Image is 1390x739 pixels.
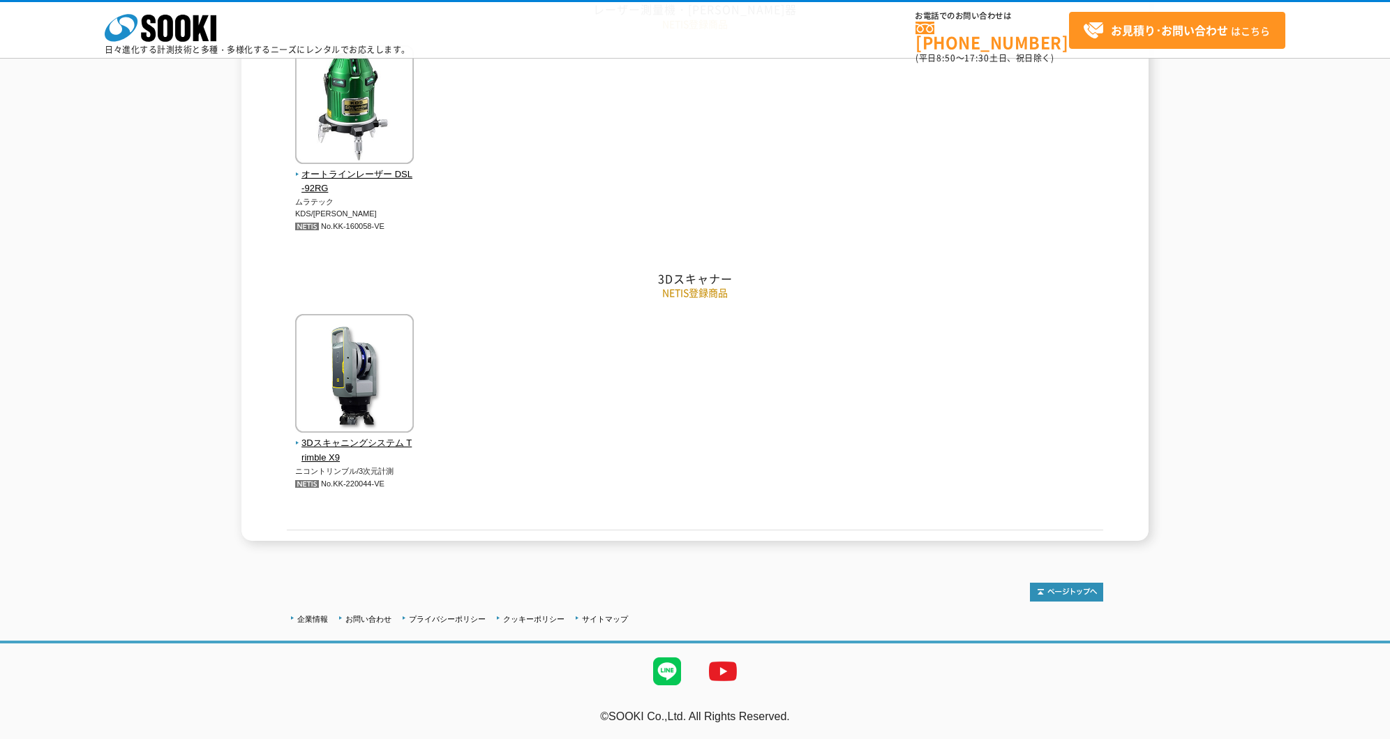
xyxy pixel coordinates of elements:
span: (平日 ～ 土日、祝日除く) [916,52,1054,64]
h2: 3Dスキャナー [287,271,1103,286]
img: オートラインレーザー DSL-92RG [295,45,414,167]
a: クッキーポリシー [503,615,565,623]
a: お問い合わせ [345,615,391,623]
a: 企業情報 [297,615,328,623]
span: 8:50 [936,52,956,64]
a: [PHONE_NUMBER] [916,22,1069,50]
a: サイトマップ [582,615,628,623]
p: 日々進化する計測技術と多種・多様化するニーズにレンタルでお応えします。 [105,45,410,54]
a: テストMail [1336,725,1390,737]
span: 17:30 [964,52,989,64]
span: はこちら [1083,20,1270,41]
p: ニコントリンブル/3次元計測 [295,465,414,477]
img: LINE [639,643,695,699]
p: No.KK-220044-VE [295,477,414,491]
a: お見積り･お問い合わせはこちら [1069,12,1285,49]
span: 3Dスキャニングシステム Trimble X9 [295,436,414,465]
strong: お見積り･お問い合わせ [1111,22,1228,38]
span: お電話でのお問い合わせは [916,12,1069,20]
img: 3Dスキャニングシステム Trimble X9 [295,314,414,436]
a: プライバシーポリシー [409,615,486,623]
span: オートラインレーザー DSL-92RG [295,167,414,197]
a: 3Dスキャニングシステム Trimble X9 [295,423,414,465]
p: No.KK-160058-VE [295,219,414,234]
a: オートラインレーザー DSL-92RG [295,154,414,196]
img: YouTube [695,643,751,699]
img: トップページへ [1030,583,1103,602]
p: NETIS登録商品 [287,285,1103,300]
p: ムラテックKDS/[PERSON_NAME] [295,196,414,219]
